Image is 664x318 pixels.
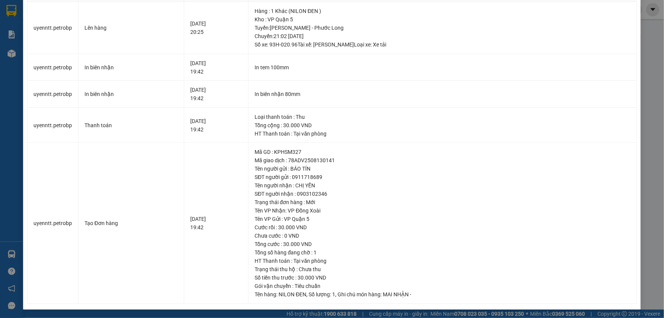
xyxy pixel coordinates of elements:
[190,59,242,76] div: [DATE] 19:42
[27,81,78,108] td: uyenntt.petrobp
[27,143,78,304] td: uyenntt.petrobp
[255,181,631,190] div: Tên người nhận : CHỊ YẾN
[255,290,631,299] div: Tên hàng: , Số lượng: , Ghi chú món hàng:
[383,291,412,297] span: MAI NHẬN -
[255,206,631,215] div: Tên VP Nhận: VP Đồng Xoài
[255,265,631,273] div: Trạng thái thu hộ : Chưa thu
[255,148,631,156] div: Mã GD : KPHSM327
[27,54,78,81] td: uyenntt.petrobp
[255,24,631,49] div: Tuyến : [PERSON_NAME] - Phước Long Chuyến: 21:02 [DATE] Số xe: 93H-020.96 Tài xế: [PERSON_NAME] ...
[255,232,631,240] div: Chưa cước : 0 VND
[255,129,631,138] div: HT Thanh toán : Tại văn phòng
[255,15,631,24] div: Kho : VP Quận 5
[255,113,631,121] div: Loại thanh toán : Thu
[84,90,178,98] div: In biên nhận
[255,173,631,181] div: SĐT người gửi : 0911718689
[255,257,631,265] div: HT Thanh toán : Tại văn phòng
[190,117,242,134] div: [DATE] 19:42
[279,291,306,297] span: NILON ĐEN
[84,121,178,129] div: Thanh toán
[84,219,178,227] div: Tạo Đơn hàng
[27,2,78,54] td: uyenntt.petrobp
[255,121,631,129] div: Tổng cộng : 30.000 VND
[255,223,631,232] div: Cước rồi : 30.000 VND
[255,7,631,15] div: Hàng : 1 Khác (NILON ĐEN )
[190,215,242,232] div: [DATE] 19:42
[255,198,631,206] div: Trạng thái đơn hàng : Mới
[255,63,631,72] div: In tem 100mm
[84,63,178,72] div: In biên nhận
[255,248,631,257] div: Tổng số hàng đang chờ : 1
[27,108,78,143] td: uyenntt.petrobp
[190,86,242,102] div: [DATE] 19:42
[333,291,336,297] span: 1
[190,19,242,36] div: [DATE] 20:25
[255,215,631,223] div: Tên VP Gửi : VP Quận 5
[255,273,631,282] div: Số tiền thu trước : 30.000 VND
[255,90,631,98] div: In biên nhận 80mm
[84,24,178,32] div: Lên hàng
[255,190,631,198] div: SĐT người nhận : 0903102346
[255,240,631,248] div: Tổng cước : 30.000 VND
[255,156,631,165] div: Mã giao dịch : 78ADV2508130141
[255,282,631,290] div: Gói vận chuyển : Tiêu chuẩn
[255,165,631,173] div: Tên người gửi : BÁO TÍN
